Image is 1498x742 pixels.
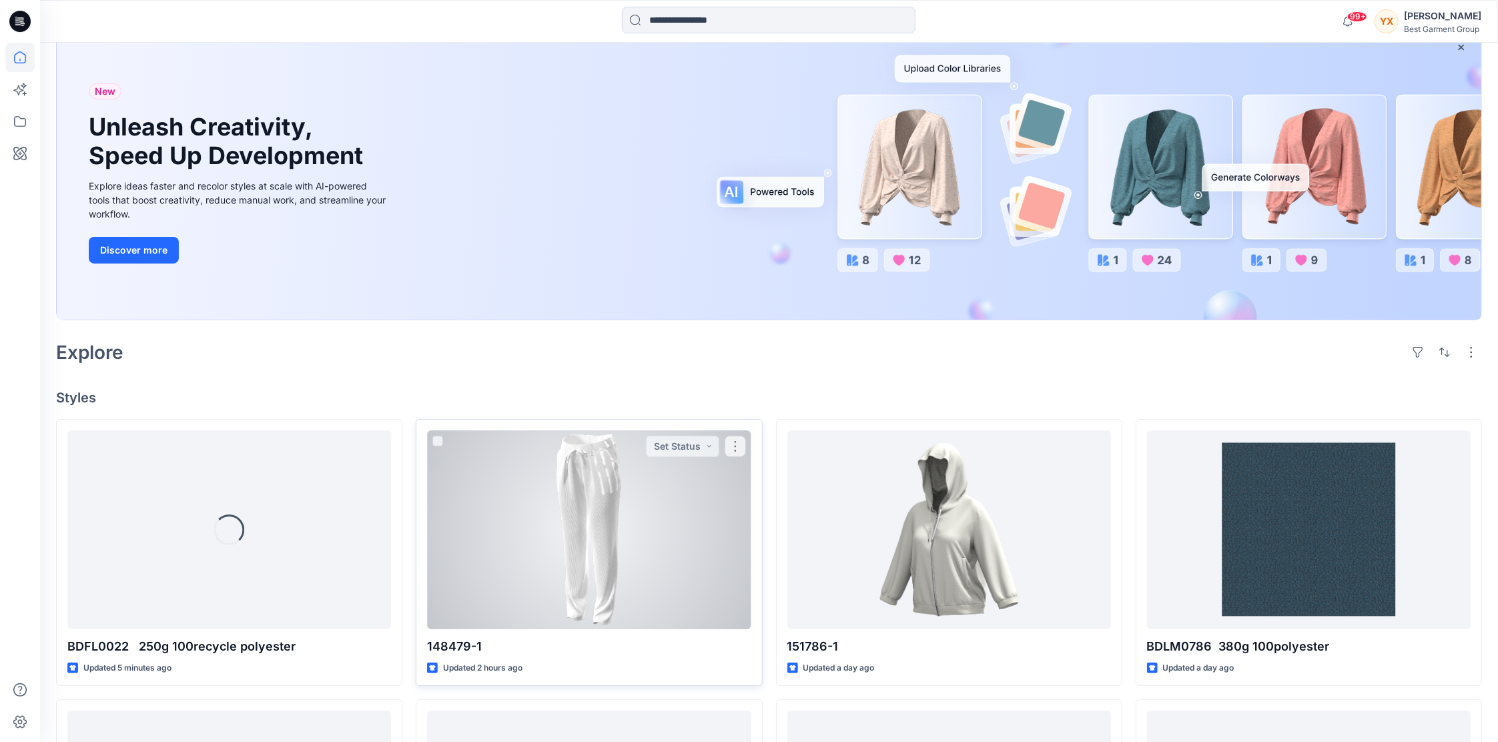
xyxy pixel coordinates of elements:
p: Updated 2 hours ago [443,661,522,675]
a: 151786-1 [787,430,1111,629]
a: BDLM0786 380g 100polyester [1147,430,1471,629]
div: YX [1375,9,1399,33]
div: Explore ideas faster and recolor styles at scale with AI-powered tools that boost creativity, red... [89,179,389,221]
p: Updated a day ago [1163,661,1234,675]
button: Discover more [89,237,179,264]
p: Updated a day ago [803,661,875,675]
p: BDLM0786 380g 100polyester [1147,637,1471,656]
p: Updated 5 minutes ago [83,661,171,675]
p: 148479-1 [427,637,751,656]
h1: Unleash Creativity, Speed Up Development [89,113,369,170]
h2: Explore [56,342,123,363]
p: BDFL0022 250g 100recycle polyester [67,637,391,656]
a: 148479-1 [427,430,751,629]
div: [PERSON_NAME] [1404,8,1481,24]
p: 151786-1 [787,637,1111,656]
span: New [95,83,115,99]
div: Best Garment Group [1404,24,1481,34]
a: Discover more [89,237,389,264]
h4: Styles [56,390,1482,406]
span: 99+ [1347,11,1367,22]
